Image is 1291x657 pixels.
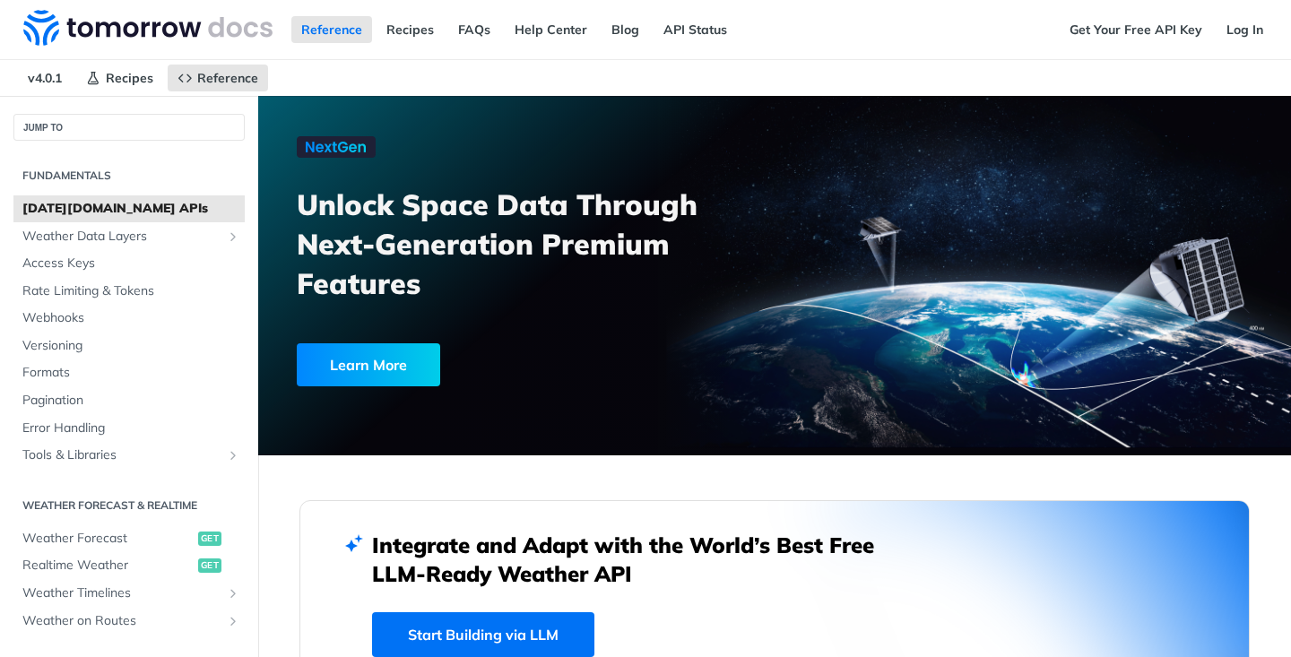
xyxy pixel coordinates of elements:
[602,16,649,43] a: Blog
[226,614,240,628] button: Show subpages for Weather on Routes
[22,584,221,602] span: Weather Timelines
[13,608,245,635] a: Weather on RoutesShow subpages for Weather on Routes
[1217,16,1273,43] a: Log In
[448,16,500,43] a: FAQs
[297,343,695,386] a: Learn More
[226,448,240,462] button: Show subpages for Tools & Libraries
[22,612,221,630] span: Weather on Routes
[13,250,245,277] a: Access Keys
[291,16,372,43] a: Reference
[13,387,245,414] a: Pagination
[23,10,273,46] img: Tomorrow.io Weather API Docs
[22,364,240,382] span: Formats
[297,185,794,303] h3: Unlock Space Data Through Next-Generation Premium Features
[22,282,240,300] span: Rate Limiting & Tokens
[22,557,194,575] span: Realtime Weather
[13,223,245,250] a: Weather Data LayersShow subpages for Weather Data Layers
[13,359,245,386] a: Formats
[198,532,221,546] span: get
[13,497,245,514] h2: Weather Forecast & realtime
[13,580,245,607] a: Weather TimelinesShow subpages for Weather Timelines
[22,337,240,355] span: Versioning
[13,195,245,222] a: [DATE][DOMAIN_NAME] APIs
[22,446,221,464] span: Tools & Libraries
[13,552,245,579] a: Realtime Weatherget
[505,16,597,43] a: Help Center
[22,255,240,272] span: Access Keys
[198,558,221,573] span: get
[297,136,376,158] img: NextGen
[297,343,440,386] div: Learn More
[13,168,245,184] h2: Fundamentals
[13,278,245,305] a: Rate Limiting & Tokens
[654,16,737,43] a: API Status
[22,530,194,548] span: Weather Forecast
[13,442,245,469] a: Tools & LibrariesShow subpages for Tools & Libraries
[22,228,221,246] span: Weather Data Layers
[13,415,245,442] a: Error Handling
[22,309,240,327] span: Webhooks
[226,586,240,601] button: Show subpages for Weather Timelines
[22,419,240,437] span: Error Handling
[18,65,72,91] span: v4.0.1
[377,16,444,43] a: Recipes
[372,531,901,588] h2: Integrate and Adapt with the World’s Best Free LLM-Ready Weather API
[22,200,240,218] span: [DATE][DOMAIN_NAME] APIs
[13,114,245,141] button: JUMP TO
[13,305,245,332] a: Webhooks
[197,70,258,86] span: Reference
[1060,16,1212,43] a: Get Your Free API Key
[13,525,245,552] a: Weather Forecastget
[22,392,240,410] span: Pagination
[106,70,153,86] span: Recipes
[372,612,594,657] a: Start Building via LLM
[226,229,240,244] button: Show subpages for Weather Data Layers
[76,65,163,91] a: Recipes
[13,333,245,359] a: Versioning
[168,65,268,91] a: Reference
